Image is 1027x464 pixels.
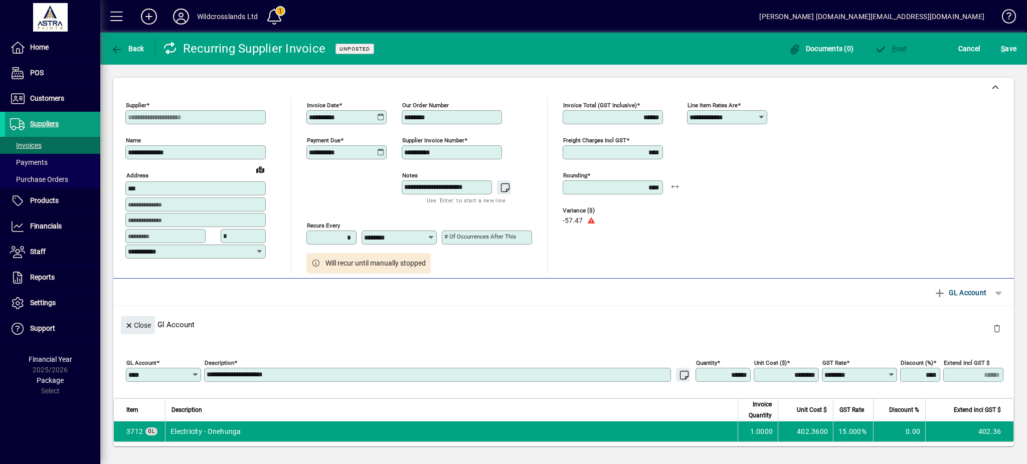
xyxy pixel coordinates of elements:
a: Reports [5,265,100,290]
span: Unit Cost $ [797,404,827,415]
span: Item [126,404,138,415]
button: Profile [165,8,197,26]
mat-label: Rounding [563,172,587,179]
mat-label: Extend incl GST $ [944,359,989,366]
button: GL Account [929,284,991,302]
button: Cancel [956,40,983,58]
span: ave [1001,41,1016,57]
span: ost [875,45,907,53]
mat-label: Payment due [307,137,340,144]
mat-label: Name [126,137,141,144]
a: Support [5,316,100,341]
td: 402.3600 [778,421,833,441]
mat-hint: Use 'Enter' to start a new line [427,194,505,206]
mat-label: GST rate [822,359,846,366]
span: Home [30,43,49,51]
button: Save [998,40,1019,58]
button: Back [108,40,147,58]
td: 1.0000 [738,421,778,441]
span: Payments [10,158,48,166]
mat-label: Notes [402,172,418,179]
mat-label: Unit Cost ($) [754,359,787,366]
button: Delete [985,316,1009,340]
span: Cancel [958,41,980,57]
a: Home [5,35,100,60]
div: Recurring Supplier Invoice [163,41,326,57]
span: Invoices [10,141,42,149]
app-page-header-button: Back [100,40,155,58]
span: Customers [30,94,64,102]
a: Products [5,188,100,213]
span: Documents (0) [788,45,853,53]
button: Add [133,8,165,26]
mat-label: Supplier invoice number [402,137,464,144]
a: View on map [252,161,268,177]
mat-label: Line item rates are [688,102,738,109]
div: Gl Account [113,306,1014,343]
div: [PERSON_NAME] [DOMAIN_NAME][EMAIL_ADDRESS][DOMAIN_NAME] [759,9,984,25]
a: Knowledge Base [994,2,1014,35]
mat-label: Freight charges incl GST [563,137,626,144]
mat-label: Invoice Total (GST inclusive) [563,102,637,109]
span: Extend incl GST $ [954,404,1001,415]
div: Wildcrosslands Ltd [197,9,258,25]
td: 0.00 [873,421,925,441]
span: Variance ($) [563,207,623,214]
span: Back [111,45,144,53]
button: Close [121,316,155,334]
mat-label: Our order number [402,102,449,109]
mat-label: Supplier [126,102,146,109]
td: Electricity - Onehunga [165,421,738,441]
span: Purchase Orders [10,175,68,183]
span: Electricity - Onehunga [126,426,143,436]
span: Suppliers [30,120,59,128]
mat-label: Recurs every [307,222,340,229]
app-page-header-button: Delete [985,324,1009,333]
mat-label: Description [205,359,234,366]
span: GL [148,428,155,434]
mat-label: Quantity [696,359,717,366]
app-page-header-button: Close [118,320,157,329]
a: Staff [5,240,100,265]
span: Support [30,324,55,332]
a: POS [5,61,100,86]
td: 15.000% [833,421,873,441]
td: 402.36 [925,421,1013,441]
span: Financial Year [29,355,72,363]
mat-label: Invoice date [307,102,339,109]
span: Financials [30,222,62,230]
span: Reports [30,273,55,281]
a: Invoices [5,137,100,154]
mat-label: # of occurrences after this [444,233,516,240]
button: Post [872,40,910,58]
span: Close [125,317,151,334]
span: POS [30,69,44,77]
span: Settings [30,299,56,307]
button: Documents (0) [786,40,856,58]
span: Will recur until manually stopped [325,258,426,269]
a: Payments [5,154,100,171]
span: -57.47 [563,217,583,225]
mat-label: Discount (%) [901,359,933,366]
span: GST Rate [839,404,864,415]
a: Customers [5,86,100,111]
span: S [1001,45,1005,53]
a: Purchase Orders [5,171,100,188]
span: Products [30,196,59,204]
span: Invoice Quantity [744,399,772,421]
span: Discount % [889,404,919,415]
span: Package [37,376,64,384]
a: Settings [5,291,100,316]
span: Description [172,404,202,415]
span: Unposted [339,46,370,52]
span: P [892,45,897,53]
span: Staff [30,248,46,256]
a: Financials [5,214,100,239]
mat-label: GL Account [126,359,156,366]
span: GL Account [934,285,986,301]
